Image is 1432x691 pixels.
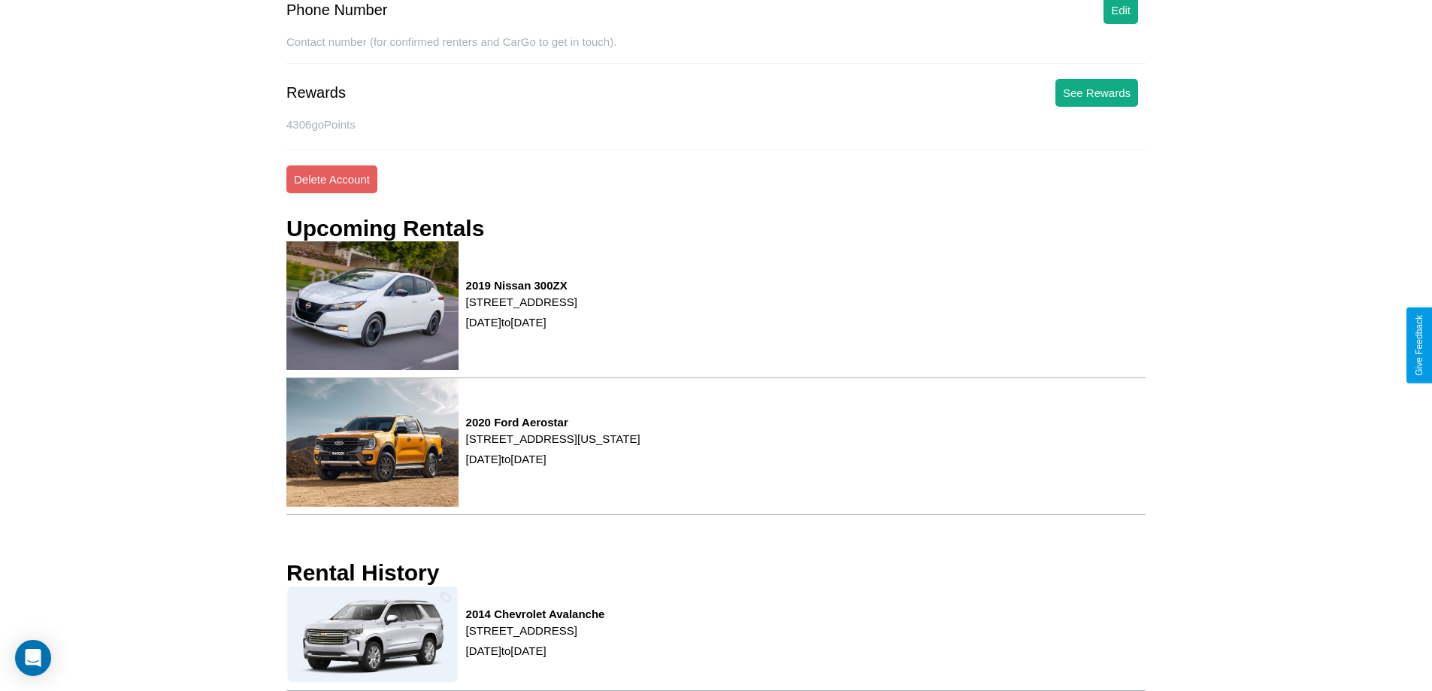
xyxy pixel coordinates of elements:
[286,586,459,682] img: rental
[286,165,377,193] button: Delete Account
[466,279,577,292] h3: 2019 Nissan 300ZX
[466,312,577,332] p: [DATE] to [DATE]
[286,378,459,507] img: rental
[466,620,605,641] p: [STREET_ADDRESS]
[1414,315,1424,376] div: Give Feedback
[466,449,640,469] p: [DATE] to [DATE]
[286,560,439,586] h3: Rental History
[286,216,484,241] h3: Upcoming Rentals
[286,35,1146,64] div: Contact number (for confirmed renters and CarGo to get in touch).
[466,429,640,449] p: [STREET_ADDRESS][US_STATE]
[286,114,1146,135] p: 4306 goPoints
[466,608,605,620] h3: 2014 Chevrolet Avalanche
[286,2,388,19] div: Phone Number
[466,641,605,661] p: [DATE] to [DATE]
[286,84,346,102] div: Rewards
[1055,79,1138,107] button: See Rewards
[466,292,577,312] p: [STREET_ADDRESS]
[466,416,640,429] h3: 2020 Ford Aerostar
[15,640,51,676] div: Open Intercom Messenger
[286,241,459,370] img: rental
